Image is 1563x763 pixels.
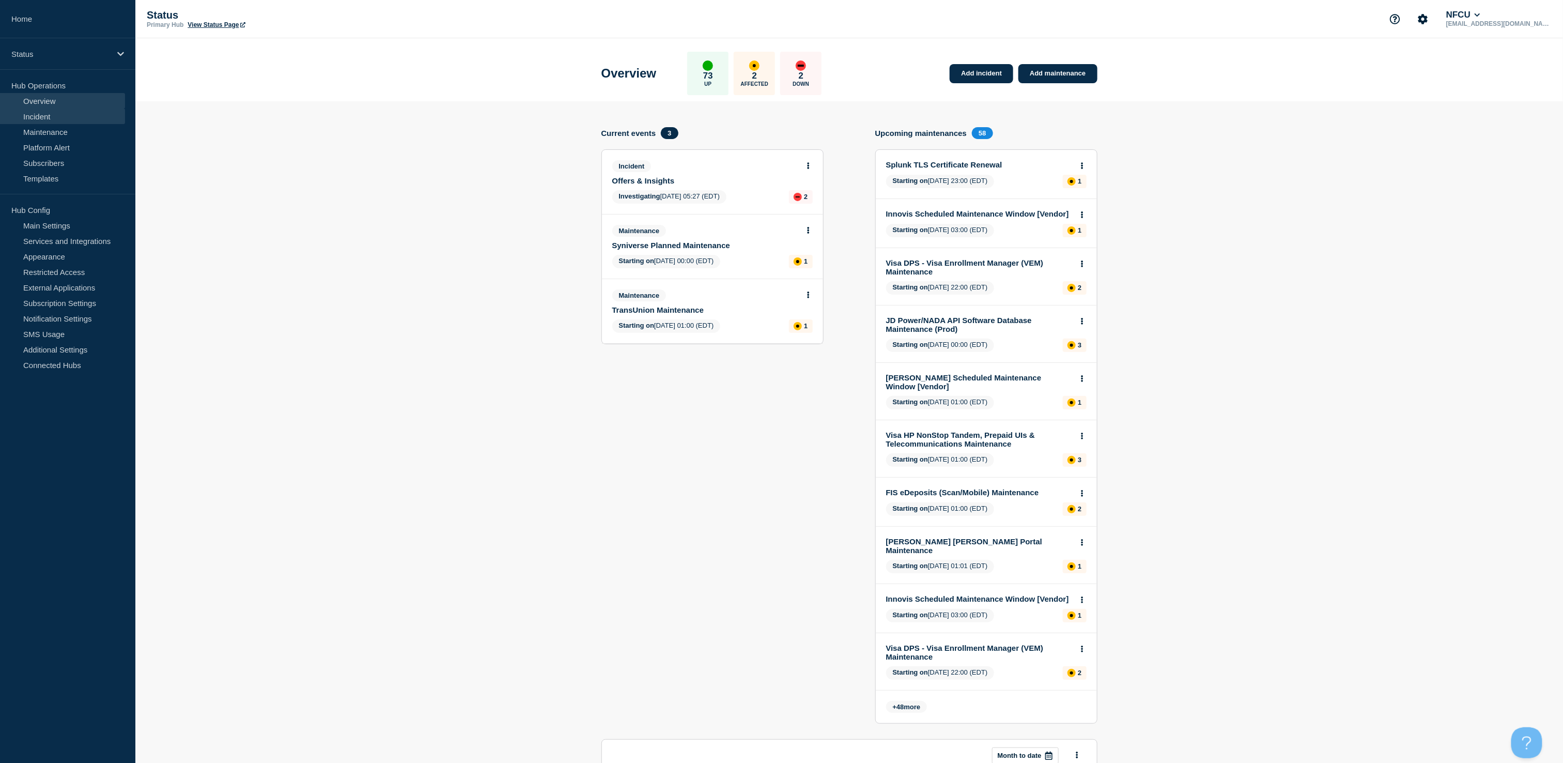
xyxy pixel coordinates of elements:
span: [DATE] 05:27 (EDT) [612,190,727,204]
div: affected [1067,177,1076,186]
a: Visa HP NonStop Tandem, Prepaid UIs & Telecommunications Maintenance [886,431,1073,448]
a: TransUnion Maintenance [612,306,799,314]
span: Starting on [893,562,928,570]
a: Visa DPS - Visa Enrollment Manager (VEM) Maintenance [886,644,1073,661]
span: 48 [896,703,904,711]
span: Starting on [893,505,928,512]
div: affected [1067,341,1076,349]
p: 2 [752,71,757,81]
p: [EMAIL_ADDRESS][DOMAIN_NAME] [1444,20,1552,27]
a: Innovis Scheduled Maintenance Window [Vendor] [886,594,1073,603]
p: 3 [1078,341,1081,349]
span: + more [886,701,927,713]
a: FIS eDeposits (Scan/Mobile) Maintenance [886,488,1073,497]
a: Syniverse Planned Maintenance [612,241,799,250]
a: Innovis Scheduled Maintenance Window [Vendor] [886,209,1073,218]
span: [DATE] 03:00 (EDT) [886,224,995,237]
div: affected [794,257,802,266]
div: affected [1067,505,1076,513]
a: JD Power/NADA API Software Database Maintenance (Prod) [886,316,1073,333]
span: Starting on [893,283,928,291]
p: 1 [1078,399,1081,406]
h1: Overview [601,66,657,81]
iframe: Help Scout Beacon - Open [1511,727,1542,758]
span: [DATE] 01:00 (EDT) [612,319,721,333]
div: down [794,193,802,201]
p: Primary Hub [147,21,183,28]
p: 1 [804,322,808,330]
span: [DATE] 00:00 (EDT) [612,255,721,268]
p: 3 [1078,456,1081,464]
span: [DATE] 03:00 (EDT) [886,609,995,622]
a: Offers & Insights [612,176,799,185]
p: Status [147,9,353,21]
h4: Current events [601,129,656,138]
button: Account settings [1412,8,1434,30]
div: affected [1067,669,1076,677]
div: affected [1067,226,1076,235]
p: 1 [1078,612,1081,619]
div: affected [1067,399,1076,407]
p: 2 [1078,505,1081,513]
span: Starting on [893,668,928,676]
p: 73 [703,71,713,81]
button: NFCU [1444,10,1482,20]
span: [DATE] 01:00 (EDT) [886,396,995,409]
div: affected [749,60,760,71]
span: Maintenance [612,289,667,301]
span: [DATE] 22:00 (EDT) [886,281,995,295]
span: Starting on [893,226,928,234]
p: 1 [1078,562,1081,570]
p: 2 [799,71,803,81]
div: affected [794,322,802,330]
a: [PERSON_NAME] [PERSON_NAME] Portal Maintenance [886,537,1073,555]
span: [DATE] 01:00 (EDT) [886,453,995,467]
div: up [703,60,713,71]
div: affected [1067,284,1076,292]
button: Support [1384,8,1406,30]
span: [DATE] 23:00 (EDT) [886,175,995,188]
span: Starting on [619,257,655,265]
div: affected [1067,612,1076,620]
p: Affected [741,81,768,87]
span: [DATE] 01:00 (EDT) [886,502,995,516]
span: Incident [612,160,652,172]
span: Starting on [619,322,655,329]
a: View Status Page [188,21,245,28]
a: Visa DPS - Visa Enrollment Manager (VEM) Maintenance [886,258,1073,276]
p: 2 [1078,284,1081,292]
p: 1 [1078,226,1081,234]
div: affected [1067,456,1076,464]
span: [DATE] 01:01 (EDT) [886,560,995,573]
a: Add incident [950,64,1013,83]
h4: Upcoming maintenances [875,129,967,138]
span: Starting on [893,177,928,185]
p: Up [704,81,711,87]
div: affected [1067,562,1076,571]
p: 2 [1078,669,1081,677]
span: Investigating [619,192,660,200]
p: 2 [804,193,808,201]
p: 1 [804,257,808,265]
span: Starting on [893,611,928,619]
span: Starting on [893,455,928,463]
span: [DATE] 00:00 (EDT) [886,339,995,352]
p: Status [11,50,111,58]
p: Down [793,81,809,87]
a: [PERSON_NAME] Scheduled Maintenance Window [Vendor] [886,373,1073,391]
p: Month to date [998,752,1042,759]
span: Starting on [893,341,928,348]
span: 58 [972,127,993,139]
p: 1 [1078,177,1081,185]
span: [DATE] 22:00 (EDT) [886,666,995,680]
a: Splunk TLS Certificate Renewal [886,160,1073,169]
div: down [796,60,806,71]
span: 3 [661,127,678,139]
a: Add maintenance [1018,64,1097,83]
span: Maintenance [612,225,667,237]
span: Starting on [893,398,928,406]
